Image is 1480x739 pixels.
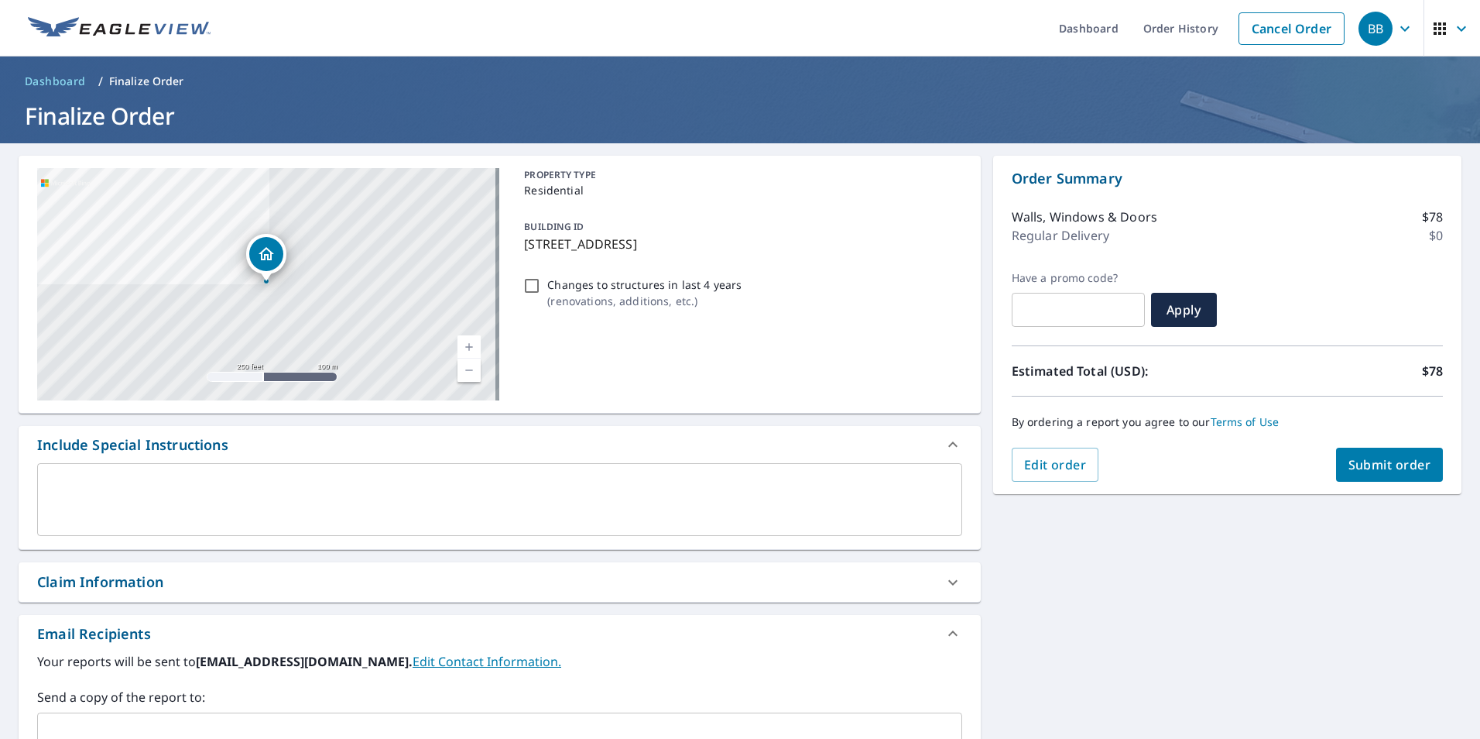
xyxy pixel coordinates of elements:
[524,182,955,198] p: Residential
[19,615,981,652] div: Email Recipients
[524,168,955,182] p: PROPERTY TYPE
[457,335,481,359] a: Current Level 17, Zoom In
[1024,456,1087,473] span: Edit order
[1429,226,1443,245] p: $0
[524,235,955,253] p: [STREET_ADDRESS]
[1336,448,1444,482] button: Submit order
[457,359,481,382] a: Current Level 17, Zoom Out
[37,624,151,644] div: Email Recipients
[1238,12,1345,45] a: Cancel Order
[1012,271,1145,285] label: Have a promo code?
[37,435,228,455] div: Include Special Instructions
[1012,208,1157,226] p: Walls, Windows & Doors
[1012,448,1099,482] button: Edit order
[19,100,1461,132] h1: Finalize Order
[1422,362,1443,380] p: $78
[196,653,413,670] b: [EMAIL_ADDRESS][DOMAIN_NAME].
[109,74,184,89] p: Finalize Order
[37,688,962,706] label: Send a copy of the report to:
[98,72,103,91] li: /
[19,562,981,602] div: Claim Information
[547,293,742,309] p: ( renovations, additions, etc. )
[1012,415,1443,429] p: By ordering a report you agree to our
[25,74,86,89] span: Dashboard
[19,69,92,94] a: Dashboard
[19,426,981,463] div: Include Special Instructions
[1163,301,1204,318] span: Apply
[1151,293,1217,327] button: Apply
[1012,168,1443,189] p: Order Summary
[246,234,286,282] div: Dropped pin, building 1, Residential property, 115 Mandolin Dr Lake Placid, FL 33852
[1422,208,1443,226] p: $78
[28,17,211,40] img: EV Logo
[1012,362,1228,380] p: Estimated Total (USD):
[1358,12,1393,46] div: BB
[524,220,584,233] p: BUILDING ID
[19,69,1461,94] nav: breadcrumb
[1012,226,1109,245] p: Regular Delivery
[1348,456,1431,473] span: Submit order
[37,572,163,593] div: Claim Information
[37,652,962,671] label: Your reports will be sent to
[1211,414,1280,429] a: Terms of Use
[413,653,561,670] a: EditContactInfo
[547,277,742,293] p: Changes to structures in last 4 years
